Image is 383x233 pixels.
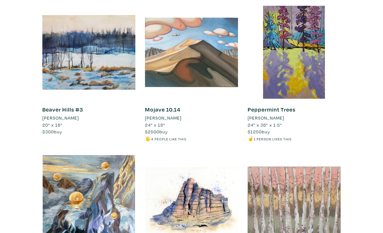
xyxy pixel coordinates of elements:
small: 4 people like this [151,137,186,141]
li: 🖐️ [145,135,238,142]
a: Mojave 10.14 [145,106,180,113]
a: Peppermint Trees [248,106,295,113]
a: [PERSON_NAME] [42,114,135,121]
span: 20" x 16" [42,122,63,128]
span: 24" x 18" [145,122,165,128]
li: ☝️ [248,135,341,142]
span: $2500 [145,129,159,135]
small: 1 person likes this [254,137,292,141]
span: buy [248,129,270,135]
li: [PERSON_NAME] [145,114,182,121]
li: [PERSON_NAME] [248,114,284,121]
a: Beaver Hills #3 [42,106,83,113]
a: [PERSON_NAME] [145,114,238,121]
span: buy [42,129,62,135]
a: [PERSON_NAME] [248,114,341,121]
span: $1250 [248,129,262,135]
li: [PERSON_NAME] [42,114,79,121]
span: buy [145,129,168,135]
span: $300 [42,129,54,135]
span: 24" x 36" x 1.5" [248,122,282,128]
